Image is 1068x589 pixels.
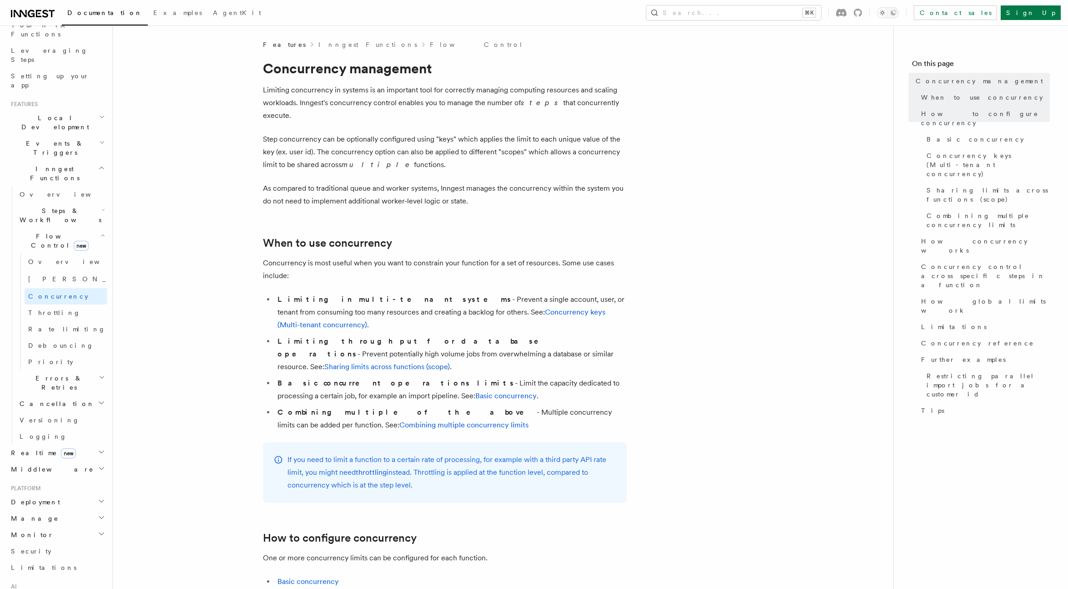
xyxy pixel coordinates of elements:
[324,362,450,371] a: Sharing limits across functions (scope)
[25,337,107,354] a: Debouncing
[7,461,107,477] button: Middleware
[7,113,99,132] span: Local Development
[7,510,107,527] button: Manage
[263,532,417,544] a: How to configure concurrency
[917,259,1050,293] a: Concurrency control across specific steps in a function
[921,93,1043,102] span: When to use concurrency
[28,358,73,366] span: Priority
[7,498,60,507] span: Deployment
[7,543,107,559] a: Security
[16,232,100,250] span: Flow Control
[927,211,1050,229] span: Combining multiple concurrency limits
[7,186,107,445] div: Inngest Functions
[263,182,627,208] p: As compared to traditional queue and worker systems, Inngest manages the concurrency within the s...
[912,58,1050,73] h4: On this page
[16,374,99,392] span: Errors & Retries
[275,335,627,373] li: - Prevent potentially high volume jobs from overwhelming a database or similar resource. See: .
[475,391,537,400] a: Basic concurrency
[917,233,1050,259] a: How concurrency works
[921,406,944,415] span: Tips
[16,396,107,412] button: Cancellation
[917,293,1050,319] a: How global limits work
[923,147,1050,182] a: Concurrency keys (Multi-tenant concurrency)
[61,448,76,458] span: new
[28,293,88,300] span: Concurrency
[153,9,202,16] span: Examples
[927,135,1024,144] span: Basic concurrency
[318,40,417,49] a: Inngest Functions
[277,295,512,304] strong: Limiting in multi-tenant systems
[923,368,1050,402] a: Restricting parallel import jobs for a customer id
[921,339,1034,348] span: Concurrency reference
[62,3,148,25] a: Documentation
[275,293,627,331] li: - Prevent a single account, user, or tenant from consuming too many resources and creating a back...
[263,133,627,171] p: Step concurrency can be optionally configured using "keys" which applies the limit to each unique...
[28,342,94,349] span: Debouncing
[430,40,523,49] a: Flow Control
[16,428,107,445] a: Logging
[917,402,1050,419] a: Tips
[7,559,107,576] a: Limitations
[7,445,107,461] button: Realtimenew
[921,355,1006,364] span: Further examples
[16,186,107,203] a: Overview
[927,186,1050,204] span: Sharing limits across functions (scope)
[912,73,1050,89] a: Concurrency management
[1001,5,1061,20] a: Sign Up
[399,421,529,429] a: Combining multiple concurrency limits
[277,577,339,586] a: Basic concurrency
[148,3,207,25] a: Examples
[916,76,1043,86] span: Concurrency management
[877,7,899,18] button: Toggle dark mode
[25,288,107,305] a: Concurrency
[28,309,81,316] span: Throttling
[25,354,107,370] a: Priority
[25,321,107,337] a: Rate limiting
[917,351,1050,368] a: Further examples
[25,254,107,270] a: Overview
[277,337,551,358] strong: Limiting throughput for database operations
[917,89,1050,106] a: When to use concurrency
[921,322,987,331] span: Limitations
[342,160,414,169] em: multiple
[927,371,1050,399] span: Restricting parallel import jobs for a customer id
[921,262,1050,289] span: Concurrency control across specific steps in a function
[923,131,1050,147] a: Basic concurrency
[67,9,142,16] span: Documentation
[16,203,107,228] button: Steps & Workflows
[7,465,94,474] span: Middleware
[275,406,627,432] li: - Multiple concurrency limits can be added per function. See:
[521,98,563,107] em: steps
[7,42,107,68] a: Leveraging Steps
[16,228,107,254] button: Flow Controlnew
[7,101,38,108] span: Features
[923,208,1050,233] a: Combining multiple concurrency limits
[7,68,107,93] a: Setting up your app
[16,254,107,370] div: Flow Controlnew
[11,72,89,89] span: Setting up your app
[7,161,107,186] button: Inngest Functions
[277,408,537,416] strong: Combining multiple of the above
[7,17,107,42] a: Your first Functions
[16,370,107,396] button: Errors & Retries
[28,325,106,333] span: Rate limiting
[921,297,1050,315] span: How global limits work
[7,110,107,135] button: Local Development
[28,275,161,283] span: [PERSON_NAME]
[11,548,51,555] span: Security
[803,8,816,17] kbd: ⌘K
[11,47,88,63] span: Leveraging Steps
[74,241,89,251] span: new
[7,527,107,543] button: Monitor
[263,237,392,249] a: When to use concurrency
[7,139,99,157] span: Events & Triggers
[917,319,1050,335] a: Limitations
[927,151,1050,178] span: Concurrency keys (Multi-tenant concurrency)
[7,135,107,161] button: Events & Triggers
[263,257,627,282] p: Concurrency is most useful when you want to constrain your function for a set of resources. Some ...
[25,305,107,321] a: Throttling
[7,164,98,183] span: Inngest Functions
[287,453,616,492] p: If you need to limit a function to a certain rate of processing, for example with a third party A...
[921,237,1050,255] span: How concurrency works
[263,40,306,49] span: Features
